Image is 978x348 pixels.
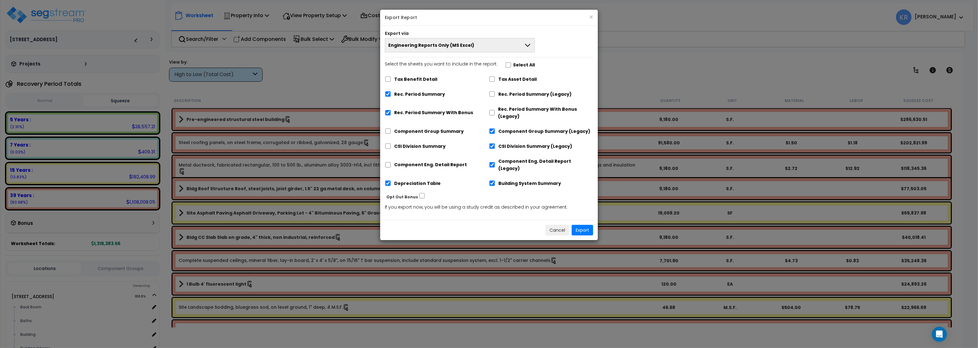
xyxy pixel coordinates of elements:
label: Opt Out Bonus [386,193,418,201]
label: Select All [513,61,535,69]
p: If you export now, you will be using a study credit as described in your agreement. [385,204,593,211]
label: CSI Division Summary [394,143,446,150]
label: Rec. Period Summary (Legacy) [498,91,572,98]
label: Rec. Period Summary [394,91,445,98]
label: Rec. Period Summary With Bonus [394,109,473,116]
h5: Export Report [385,14,593,21]
button: Cancel [545,225,569,235]
label: Component Group Summary [394,128,464,135]
button: Export [572,225,593,235]
label: Tax Benefit Detail [394,76,437,83]
input: Select the sheets you want to include in the report:Select All [505,62,511,68]
button: × [589,14,593,20]
label: Component Eng. Detail Report [394,161,467,168]
label: Component Eng. Detail Report (Legacy) [498,158,593,172]
label: Component Group Summary (Legacy) [498,128,590,135]
label: Rec. Period Summary With Bonus (Legacy) [498,106,593,120]
span: Engineering Reports Only (MS Excel) [388,42,474,48]
label: Building System Summary [498,180,561,187]
p: Select the sheets you want to include in the report: [385,60,497,68]
button: Engineering Reports Only (MS Excel) [385,38,535,52]
div: Open Intercom Messenger [932,327,947,342]
label: Export via [385,30,409,36]
label: Depreciation Table [394,180,441,187]
label: Tax Asset Detail [498,76,537,83]
label: CSI Division Summary (Legacy) [498,143,572,150]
